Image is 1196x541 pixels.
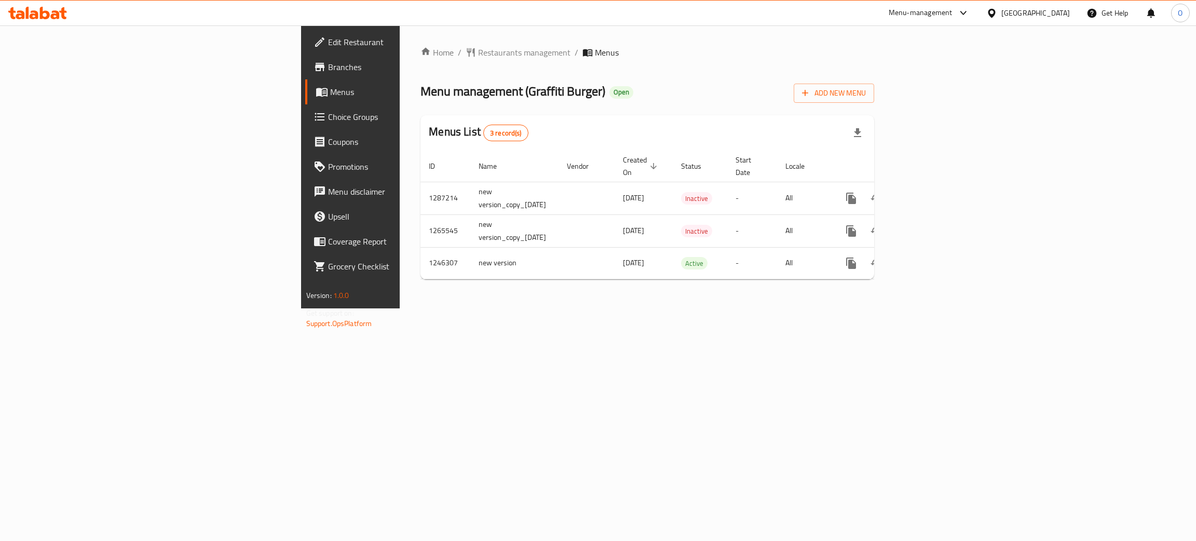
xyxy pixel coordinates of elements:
[785,160,818,172] span: Locale
[623,154,660,179] span: Created On
[420,151,947,279] table: enhanced table
[864,219,889,244] button: Change Status
[623,191,644,205] span: [DATE]
[681,193,712,205] span: Inactive
[831,151,947,182] th: Actions
[484,128,528,138] span: 3 record(s)
[305,104,501,129] a: Choice Groups
[470,247,559,279] td: new version
[864,251,889,276] button: Change Status
[736,154,765,179] span: Start Date
[466,46,570,59] a: Restaurants management
[681,258,708,269] span: Active
[727,247,777,279] td: -
[429,124,528,141] h2: Menus List
[1178,7,1183,19] span: O
[328,210,493,223] span: Upsell
[794,84,874,103] button: Add New Menu
[429,160,448,172] span: ID
[575,46,578,59] li: /
[328,160,493,173] span: Promotions
[328,111,493,123] span: Choice Groups
[623,256,644,269] span: [DATE]
[306,289,332,302] span: Version:
[727,182,777,214] td: -
[470,214,559,247] td: new version_copy_[DATE]
[328,260,493,273] span: Grocery Checklist
[777,247,831,279] td: All
[305,154,501,179] a: Promotions
[839,251,864,276] button: more
[305,254,501,279] a: Grocery Checklist
[681,160,715,172] span: Status
[802,87,866,100] span: Add New Menu
[483,125,528,141] div: Total records count
[623,224,644,237] span: [DATE]
[306,306,354,320] span: Get support on:
[567,160,602,172] span: Vendor
[305,79,501,104] a: Menus
[470,182,559,214] td: new version_copy_[DATE]
[333,289,349,302] span: 1.0.0
[681,192,712,205] div: Inactive
[305,179,501,204] a: Menu disclaimer
[305,229,501,254] a: Coverage Report
[595,46,619,59] span: Menus
[305,204,501,229] a: Upsell
[305,129,501,154] a: Coupons
[478,46,570,59] span: Restaurants management
[889,7,953,19] div: Menu-management
[681,225,712,237] span: Inactive
[328,61,493,73] span: Branches
[727,214,777,247] td: -
[839,219,864,244] button: more
[420,79,605,103] span: Menu management ( Graffiti Burger )
[609,86,633,99] div: Open
[479,160,510,172] span: Name
[305,30,501,55] a: Edit Restaurant
[1001,7,1070,19] div: [GEOGRAPHIC_DATA]
[328,136,493,148] span: Coupons
[328,235,493,248] span: Coverage Report
[609,88,633,97] span: Open
[839,186,864,211] button: more
[777,214,831,247] td: All
[420,46,874,59] nav: breadcrumb
[305,55,501,79] a: Branches
[328,36,493,48] span: Edit Restaurant
[777,182,831,214] td: All
[328,185,493,198] span: Menu disclaimer
[845,120,870,145] div: Export file
[864,186,889,211] button: Change Status
[306,317,372,330] a: Support.OpsPlatform
[330,86,493,98] span: Menus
